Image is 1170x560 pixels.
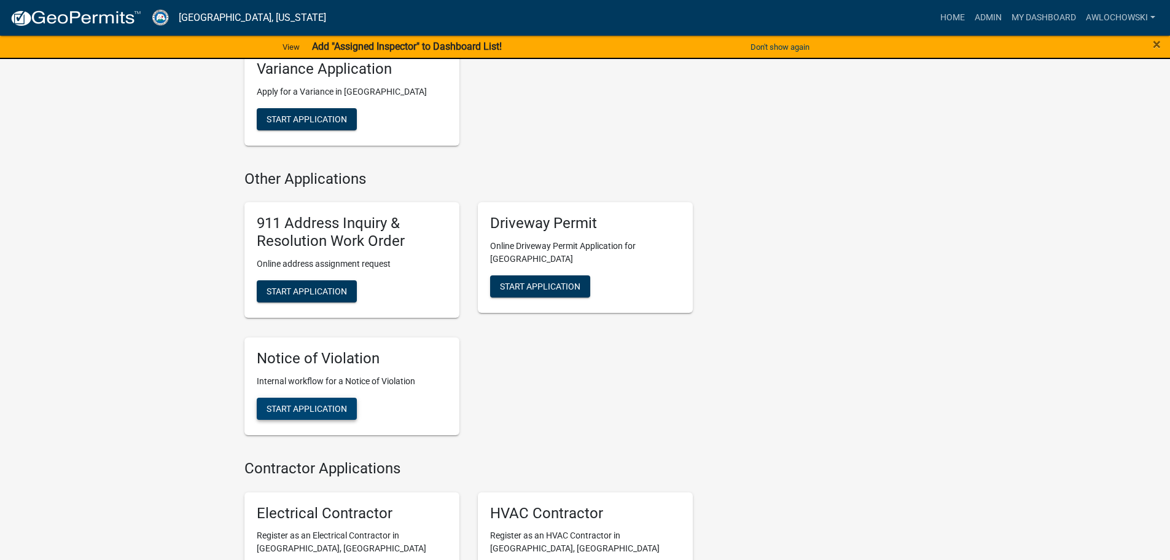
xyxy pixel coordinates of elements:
h5: Notice of Violation [257,350,447,368]
p: Online address assignment request [257,258,447,270]
a: [GEOGRAPHIC_DATA], [US_STATE] [179,7,326,28]
button: Start Application [257,398,357,420]
button: Close [1153,37,1161,52]
p: Online Driveway Permit Application for [GEOGRAPHIC_DATA] [490,240,681,266]
button: Don't show again [746,37,814,57]
button: Start Application [257,108,357,130]
strong: Add "Assigned Inspector" to Dashboard List! [312,41,502,52]
img: Gilmer County, Georgia [151,9,169,26]
a: Admin [970,6,1007,30]
wm-workflow-list-section: Other Applications [244,170,693,445]
a: Home [935,6,970,30]
h5: HVAC Contractor [490,505,681,523]
a: awlochowski [1081,6,1160,30]
span: Start Application [267,114,347,124]
a: My Dashboard [1007,6,1081,30]
button: Start Application [257,280,357,302]
span: Start Application [267,286,347,296]
p: Internal workflow for a Notice of Violation [257,375,447,388]
h5: Variance Application [257,60,447,78]
h5: Driveway Permit [490,215,681,232]
p: Apply for a Variance in [GEOGRAPHIC_DATA] [257,85,447,98]
span: Start Application [267,403,347,413]
a: View [278,37,305,57]
p: Register as an Electrical Contractor in [GEOGRAPHIC_DATA], [GEOGRAPHIC_DATA] [257,529,447,555]
p: Register as an HVAC Contractor in [GEOGRAPHIC_DATA], [GEOGRAPHIC_DATA] [490,529,681,555]
h5: Electrical Contractor [257,505,447,523]
h4: Other Applications [244,170,693,188]
h4: Contractor Applications [244,460,693,478]
span: × [1153,36,1161,53]
h5: 911 Address Inquiry & Resolution Work Order [257,215,447,250]
button: Start Application [490,275,590,298]
span: Start Application [500,282,580,291]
